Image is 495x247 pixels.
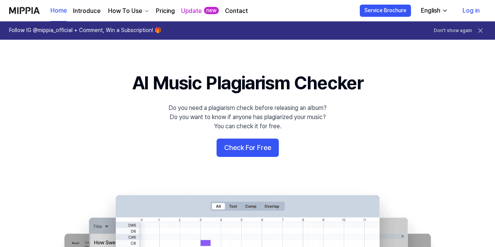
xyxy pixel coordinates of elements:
a: Pricing [156,6,175,16]
button: How To Use [107,6,150,16]
div: How To Use [107,6,144,16]
div: English [419,6,442,15]
a: Contact [225,6,248,16]
button: Check For Free [217,139,279,157]
h1: Follow IG @mippia_official + Comment, Win a Subscription! 🎁 [9,27,161,34]
button: English [415,3,453,18]
a: Update [181,6,202,16]
div: Do you need a plagiarism check before releasing an album? Do you want to know if anyone has plagi... [168,103,327,131]
h1: AI Music Plagiarism Checker [132,70,363,96]
div: new [204,7,219,15]
a: Home [50,0,67,21]
button: Service Brochure [360,5,411,17]
a: Introduce [73,6,100,16]
button: Don't show again [434,27,472,34]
